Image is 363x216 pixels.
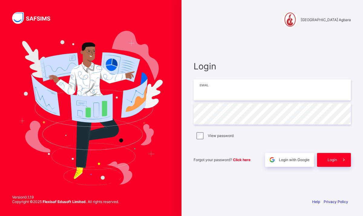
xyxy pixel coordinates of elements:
[301,17,351,22] span: [GEOGRAPHIC_DATA] Agbara
[19,31,163,185] img: Hero Image
[12,12,57,24] img: SAFSIMS Logo
[233,157,250,162] a: Click here
[208,133,234,138] label: View password
[269,156,276,163] img: google.396cfc9801f0270233282035f929180a.svg
[279,157,309,162] span: Login with Google
[328,157,337,162] span: Login
[43,199,87,204] strong: Flexisaf Edusoft Limited.
[12,195,119,199] span: Version 0.1.19
[194,61,351,71] span: Login
[194,157,250,162] span: Forgot your password?
[12,199,119,204] span: Copyright © 2025 All rights reserved.
[312,199,320,204] a: Help
[324,199,348,204] a: Privacy Policy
